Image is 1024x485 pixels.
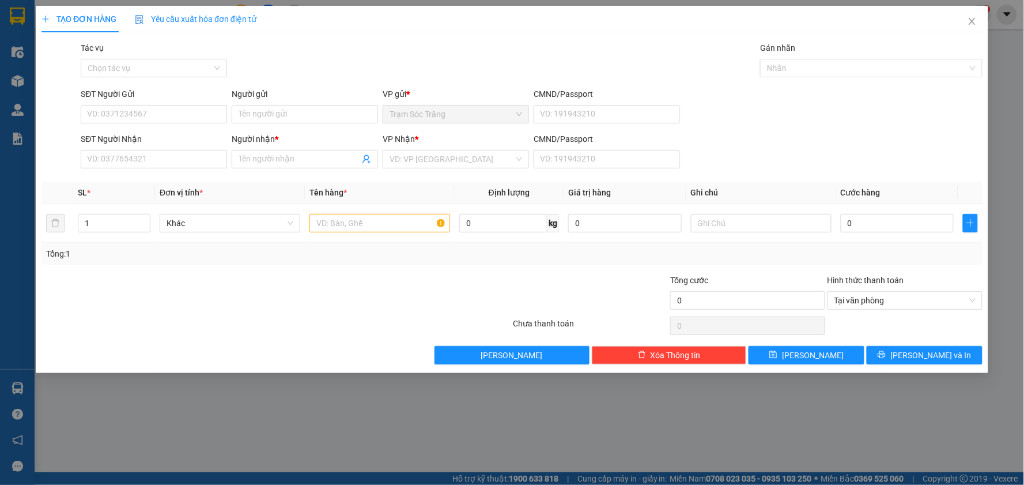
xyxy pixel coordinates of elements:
[827,276,904,285] label: Hình thức thanh toán
[670,276,708,285] span: Tổng cước
[867,346,983,364] button: printer[PERSON_NAME] và In
[512,317,669,337] div: Chưa thanh toán
[489,188,530,197] span: Định lượng
[481,349,543,362] span: [PERSON_NAME]
[160,188,203,197] span: Đơn vị tính
[309,214,450,232] input: VD: Bàn, Ghế
[968,17,977,26] span: close
[362,155,372,164] span: user-add
[81,88,227,100] div: SĐT Người Gửi
[691,214,832,232] input: Ghi Chú
[63,11,183,23] strong: XE KHÁCH MỸ DUYÊN
[834,292,976,309] span: Tại văn phòng
[963,219,977,228] span: plus
[390,106,523,123] span: Trạm Sóc Trăng
[383,134,415,144] span: VP Nhận
[534,133,681,145] div: CMND/Passport
[534,88,681,100] div: CMND/Passport
[434,346,590,364] button: [PERSON_NAME]
[46,247,395,260] div: Tổng: 1
[41,14,116,24] span: TẠO ĐƠN HÀNG
[568,214,682,232] input: 0
[10,72,124,114] span: Gửi:
[638,351,646,360] span: delete
[167,215,293,232] span: Khác
[76,40,169,52] strong: PHIẾU GỬI HÀNG
[46,214,65,232] button: delete
[41,15,50,23] span: plus
[78,188,87,197] span: SL
[841,188,881,197] span: Cước hàng
[309,188,347,197] span: Tên hàng
[568,188,611,197] span: Giá trị hàng
[651,349,701,362] span: Xóa Thông tin
[749,346,865,364] button: save[PERSON_NAME]
[547,214,559,232] span: kg
[956,6,988,38] button: Close
[878,351,886,360] span: printer
[232,133,378,145] div: Người nhận
[761,43,796,52] label: Gán nhãn
[135,14,256,24] span: Yêu cầu xuất hóa đơn điện tử
[963,214,977,232] button: plus
[78,28,159,37] span: TP.HCM -SÓC TRĂNG
[81,133,227,145] div: SĐT Người Nhận
[592,346,747,364] button: deleteXóa Thông tin
[891,349,972,362] span: [PERSON_NAME] và In
[686,182,836,204] th: Ghi chú
[135,15,144,24] img: icon
[10,72,124,114] span: Trạm Sóc Trăng
[232,88,378,100] div: Người gửi
[769,351,777,360] span: save
[782,349,844,362] span: [PERSON_NAME]
[81,43,104,52] label: Tác vụ
[383,88,530,100] div: VP gửi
